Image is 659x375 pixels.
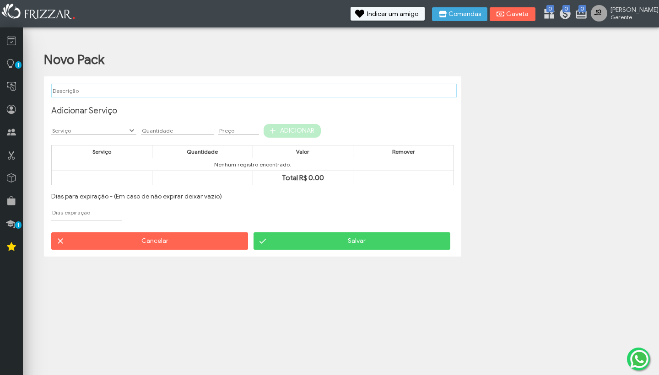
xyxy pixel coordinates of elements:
[392,148,415,155] span: Remover
[591,5,654,23] a: [PERSON_NAME] Gerente
[51,232,248,250] button: Cancelar
[432,7,487,21] button: Comandas
[15,221,22,229] span: 1
[610,6,652,14] span: [PERSON_NAME]
[575,7,584,22] a: 0
[253,145,353,158] th: Valor
[506,11,529,17] span: Gaveta
[52,145,152,158] th: Serviço
[367,11,418,17] span: Indicar um amigo
[296,148,309,155] span: Valor
[543,7,552,22] a: 0
[353,145,454,158] th: Remover
[51,193,222,200] span: Dias para expiração - (Em caso de não expirar deixar vazio)
[628,348,650,370] img: whatsapp.png
[52,158,454,171] td: Nenhum registro encontrado.
[51,126,136,135] input: Serviço
[68,234,242,248] span: Cancelar
[546,5,554,12] span: 0
[15,61,22,69] span: 1
[254,232,450,250] button: Salvar
[578,5,586,12] span: 0
[490,7,535,21] button: Gaveta
[152,145,253,158] th: Quantidade
[92,148,111,155] span: Serviço
[610,14,652,21] span: Gerente
[559,7,568,22] a: 0
[51,205,122,220] input: Dias expiração
[562,5,570,12] span: 0
[127,126,136,135] button: Show Options
[141,126,214,135] input: Quantidade
[448,11,481,17] span: Comandas
[270,234,444,248] span: Salvar
[253,171,353,185] td: Total R$ 0.00
[351,7,425,21] button: Indicar um amigo
[44,52,104,68] h1: Novo Pack
[187,148,218,155] span: Quantidade
[51,84,457,97] input: Descrição
[51,106,454,116] h3: Adicionar Serviço
[218,126,259,135] input: Preço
